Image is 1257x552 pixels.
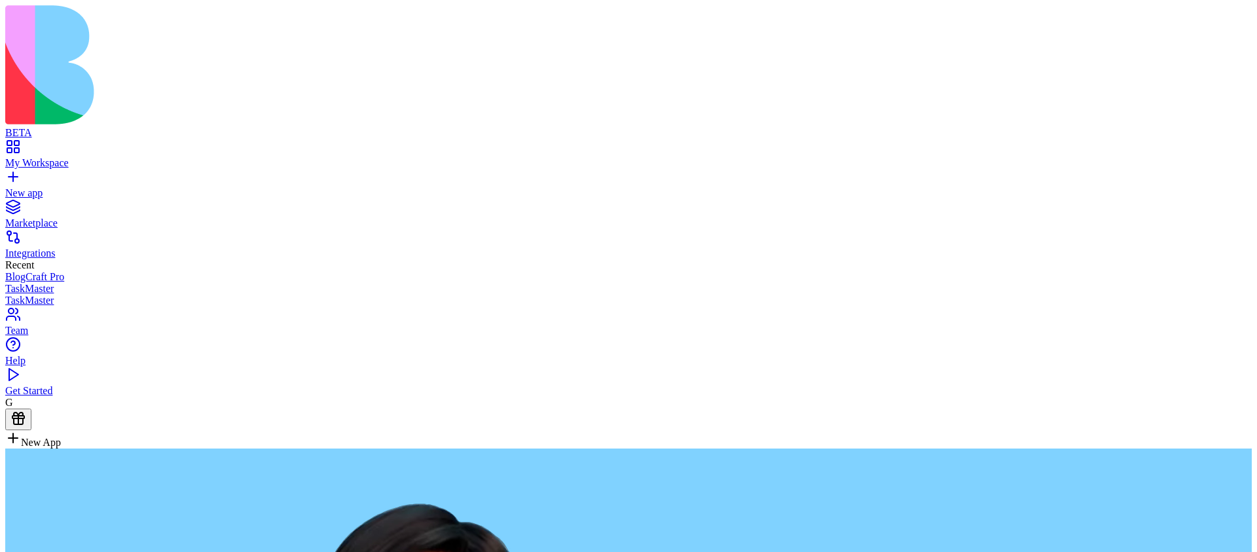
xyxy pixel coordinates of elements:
a: BlogCraft Pro [5,271,1252,283]
img: logo [5,5,532,124]
a: TaskMaster [5,295,1252,306]
a: New app [5,175,1252,199]
a: Integrations [5,236,1252,259]
div: New app [5,187,1252,199]
a: BETA [5,115,1252,139]
a: Team [5,313,1252,337]
a: Get Started [5,373,1252,397]
div: My Workspace [5,157,1252,169]
a: TaskMaster [5,283,1252,295]
span: G [5,397,13,408]
div: Help [5,355,1252,367]
span: New App [21,437,61,448]
a: My Workspace [5,145,1252,169]
div: Marketplace [5,217,1252,229]
a: Help [5,343,1252,367]
a: Marketplace [5,206,1252,229]
div: BETA [5,127,1252,139]
div: Integrations [5,248,1252,259]
div: Get Started [5,385,1252,397]
span: Recent [5,259,34,270]
div: Team [5,325,1252,337]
